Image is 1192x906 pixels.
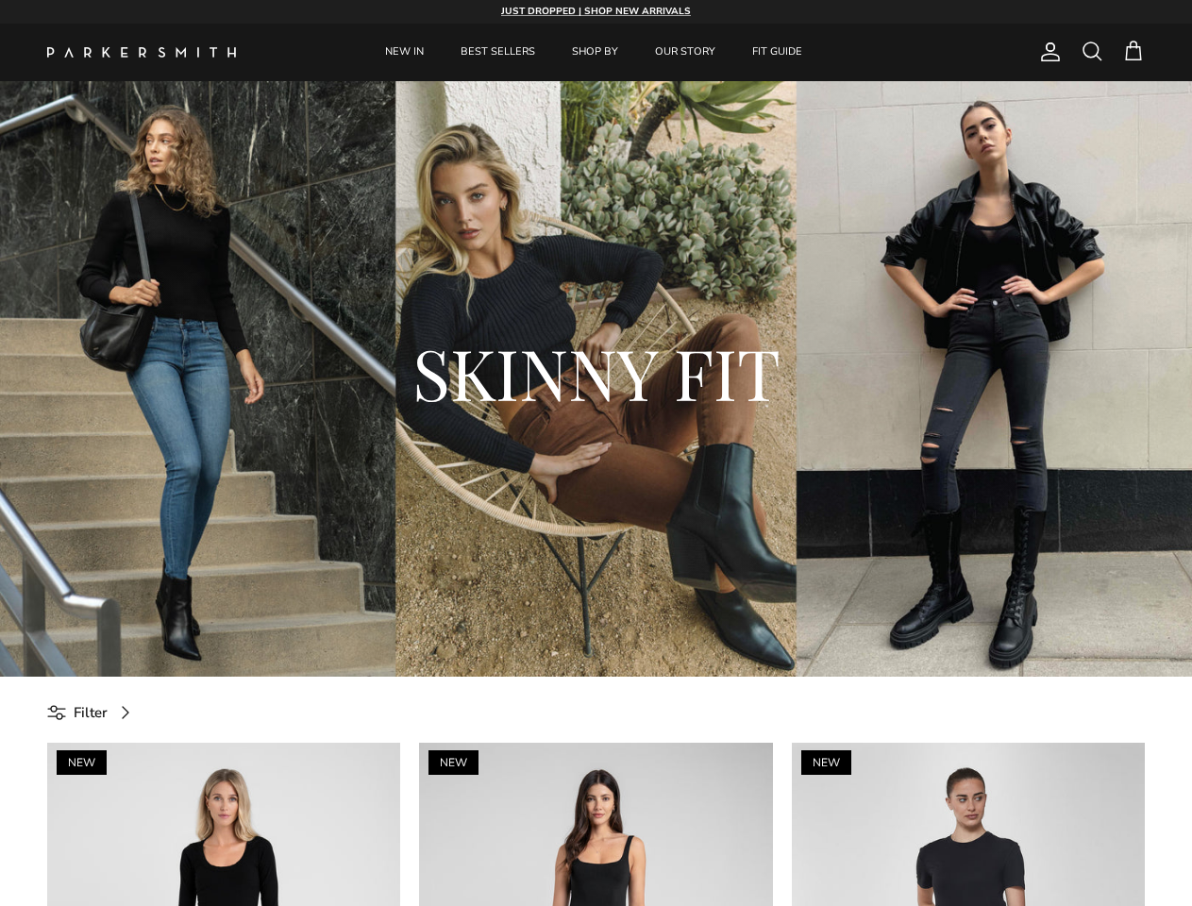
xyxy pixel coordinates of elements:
[47,47,236,58] img: Parker Smith
[281,24,907,81] div: Primary
[501,4,691,18] a: JUST DROPPED | SHOP NEW ARRIVALS
[74,701,108,724] span: Filter
[444,24,552,81] a: BEST SELLERS
[104,327,1088,418] h2: SKINNY FIT
[735,24,819,81] a: FIT GUIDE
[555,24,635,81] a: SHOP BY
[501,5,691,18] strong: JUST DROPPED | SHOP NEW ARRIVALS
[368,24,441,81] a: NEW IN
[47,691,143,733] a: Filter
[1032,41,1062,63] a: Account
[638,24,732,81] a: OUR STORY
